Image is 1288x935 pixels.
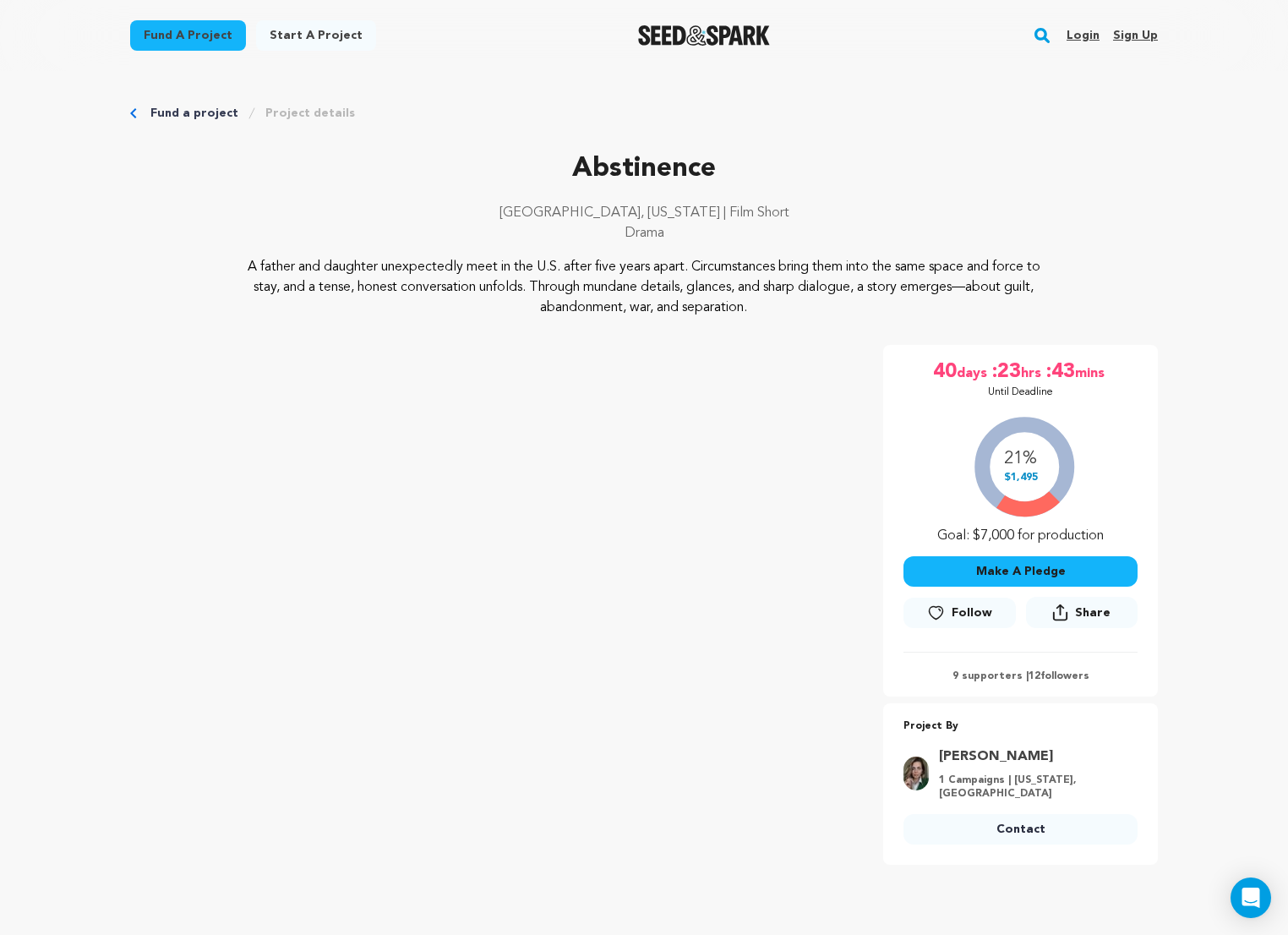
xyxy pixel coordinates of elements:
[1026,597,1138,628] button: Share
[638,25,771,46] img: Seed&Spark Logo Dark Mode
[903,556,1138,587] button: Make A Pledge
[1113,22,1158,49] a: Sign up
[903,757,929,790] img: 046c3a4b0dd6660e.jpg
[1045,358,1075,385] span: :43
[233,257,1056,318] p: A father and daughter unexpectedly meet in the U.S. after five years apart. Circumstances bring t...
[130,20,246,51] a: Fund a project
[265,105,355,122] a: Project details
[939,774,1127,801] p: 1 Campaigns | [US_STATE], [GEOGRAPHIC_DATA]
[957,358,991,385] span: days
[130,223,1158,243] p: Drama
[939,746,1127,767] a: Goto Inna Scher profile
[1067,22,1100,49] a: Login
[903,670,1138,683] p: 9 supporters | followers
[1026,597,1138,635] span: Share
[130,149,1158,189] p: Abstinence
[1021,358,1045,385] span: hrs
[638,25,771,46] a: Seed&Spark Homepage
[952,604,992,621] span: Follow
[991,358,1021,385] span: :23
[988,385,1053,399] p: Until Deadline
[903,717,1138,736] p: Project By
[1231,878,1271,918] div: Open Intercom Messenger
[903,598,1015,628] a: Follow
[933,358,957,385] span: 40
[130,203,1158,223] p: [GEOGRAPHIC_DATA], [US_STATE] | Film Short
[130,105,1158,122] div: Breadcrumb
[1075,358,1108,385] span: mins
[1029,671,1040,681] span: 12
[150,105,238,122] a: Fund a project
[1075,604,1111,621] span: Share
[256,20,376,51] a: Start a project
[903,814,1138,845] a: Contact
